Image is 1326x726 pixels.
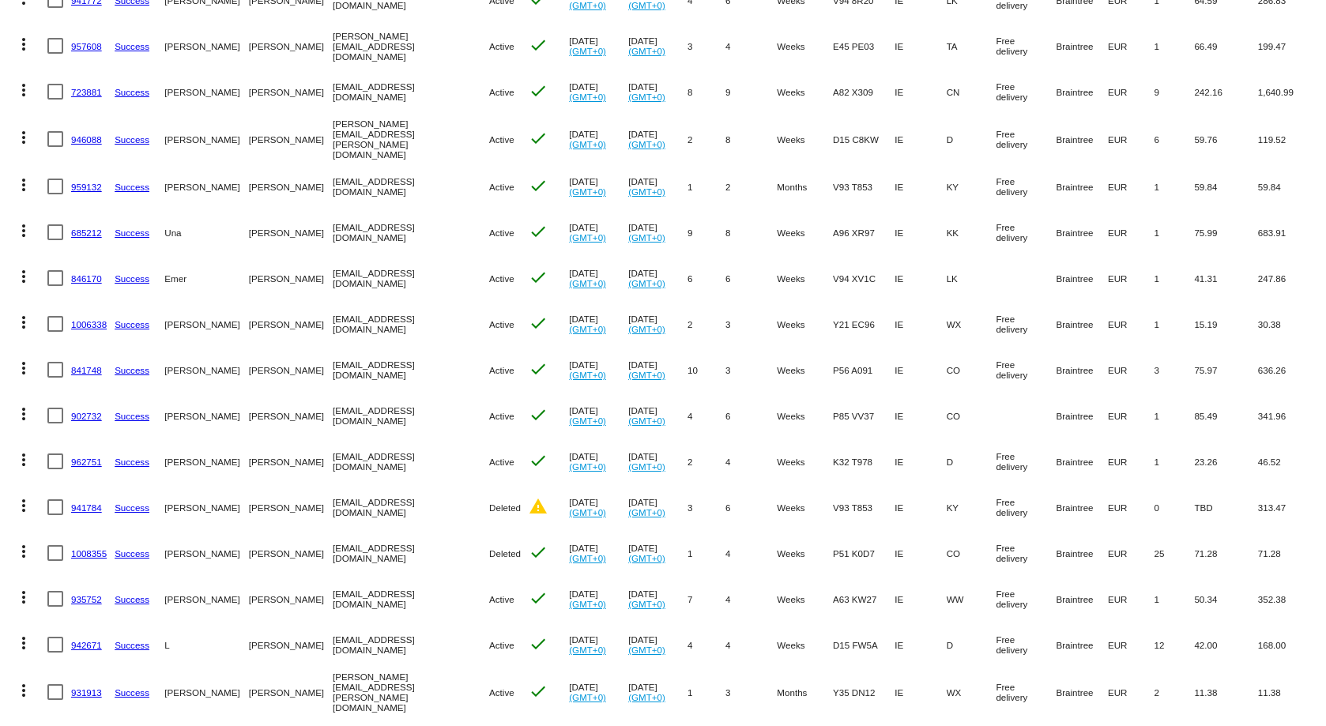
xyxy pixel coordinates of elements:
[777,255,833,301] mat-cell: Weeks
[996,347,1056,393] mat-cell: Free delivery
[996,530,1056,576] mat-cell: Free delivery
[1194,301,1257,347] mat-cell: 15.19
[115,182,149,192] a: Success
[249,115,333,164] mat-cell: [PERSON_NAME]
[1108,576,1155,622] mat-cell: EUR
[687,115,725,164] mat-cell: 2
[996,438,1056,484] mat-cell: Free delivery
[947,484,996,530] mat-cell: KY
[725,115,777,164] mat-cell: 8
[947,530,996,576] mat-cell: CO
[1258,115,1318,164] mat-cell: 119.52
[947,576,996,622] mat-cell: WW
[115,319,149,329] a: Success
[628,232,665,243] a: (GMT+0)
[164,115,248,164] mat-cell: [PERSON_NAME]
[1194,484,1257,530] mat-cell: TBD
[628,139,665,149] a: (GMT+0)
[996,209,1056,255] mat-cell: Free delivery
[1194,209,1257,255] mat-cell: 75.99
[1258,23,1318,69] mat-cell: 199.47
[628,461,665,472] a: (GMT+0)
[164,164,248,209] mat-cell: [PERSON_NAME]
[1057,301,1109,347] mat-cell: Braintree
[115,502,149,513] a: Success
[833,255,895,301] mat-cell: V94 XV1C
[569,553,606,563] a: (GMT+0)
[333,69,489,115] mat-cell: [EMAIL_ADDRESS][DOMAIN_NAME]
[833,301,895,347] mat-cell: Y21 EC96
[249,23,333,69] mat-cell: [PERSON_NAME]
[14,81,33,100] mat-icon: more_vert
[777,530,833,576] mat-cell: Weeks
[628,438,687,484] mat-cell: [DATE]
[569,301,628,347] mat-cell: [DATE]
[628,416,665,426] a: (GMT+0)
[628,186,665,197] a: (GMT+0)
[777,438,833,484] mat-cell: Weeks
[725,164,777,209] mat-cell: 2
[1108,438,1155,484] mat-cell: EUR
[71,273,102,284] a: 846170
[115,228,149,238] a: Success
[249,530,333,576] mat-cell: [PERSON_NAME]
[249,164,333,209] mat-cell: [PERSON_NAME]
[164,255,248,301] mat-cell: Emer
[895,301,946,347] mat-cell: IE
[569,232,606,243] a: (GMT+0)
[1258,255,1318,301] mat-cell: 247.86
[1057,115,1109,164] mat-cell: Braintree
[1155,530,1195,576] mat-cell: 25
[895,164,946,209] mat-cell: IE
[947,301,996,347] mat-cell: WX
[1258,438,1318,484] mat-cell: 46.52
[569,484,628,530] mat-cell: [DATE]
[1108,23,1155,69] mat-cell: EUR
[115,365,149,375] a: Success
[1258,484,1318,530] mat-cell: 313.47
[628,393,687,438] mat-cell: [DATE]
[569,347,628,393] mat-cell: [DATE]
[14,404,33,423] mat-icon: more_vert
[895,209,946,255] mat-cell: IE
[333,484,489,530] mat-cell: [EMAIL_ADDRESS][DOMAIN_NAME]
[1108,164,1155,209] mat-cell: EUR
[1258,393,1318,438] mat-cell: 341.96
[14,496,33,515] mat-icon: more_vert
[1258,69,1318,115] mat-cell: 1,640.99
[164,393,248,438] mat-cell: [PERSON_NAME]
[1194,530,1257,576] mat-cell: 71.28
[569,23,628,69] mat-cell: [DATE]
[725,484,777,530] mat-cell: 6
[333,255,489,301] mat-cell: [EMAIL_ADDRESS][DOMAIN_NAME]
[947,23,996,69] mat-cell: TA
[777,23,833,69] mat-cell: Weeks
[71,228,102,238] a: 685212
[628,324,665,334] a: (GMT+0)
[1108,347,1155,393] mat-cell: EUR
[249,209,333,255] mat-cell: [PERSON_NAME]
[725,301,777,347] mat-cell: 3
[333,115,489,164] mat-cell: [PERSON_NAME][EMAIL_ADDRESS][PERSON_NAME][DOMAIN_NAME]
[895,438,946,484] mat-cell: IE
[1057,69,1109,115] mat-cell: Braintree
[1057,393,1109,438] mat-cell: Braintree
[1258,530,1318,576] mat-cell: 71.28
[1155,23,1195,69] mat-cell: 1
[725,255,777,301] mat-cell: 6
[333,209,489,255] mat-cell: [EMAIL_ADDRESS][DOMAIN_NAME]
[628,278,665,288] a: (GMT+0)
[164,347,248,393] mat-cell: [PERSON_NAME]
[164,530,248,576] mat-cell: [PERSON_NAME]
[725,69,777,115] mat-cell: 9
[71,365,102,375] a: 841748
[687,69,725,115] mat-cell: 8
[71,87,102,97] a: 723881
[71,182,102,192] a: 959132
[833,164,895,209] mat-cell: V93 T853
[628,530,687,576] mat-cell: [DATE]
[895,23,946,69] mat-cell: IE
[895,530,946,576] mat-cell: IE
[725,23,777,69] mat-cell: 4
[687,393,725,438] mat-cell: 4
